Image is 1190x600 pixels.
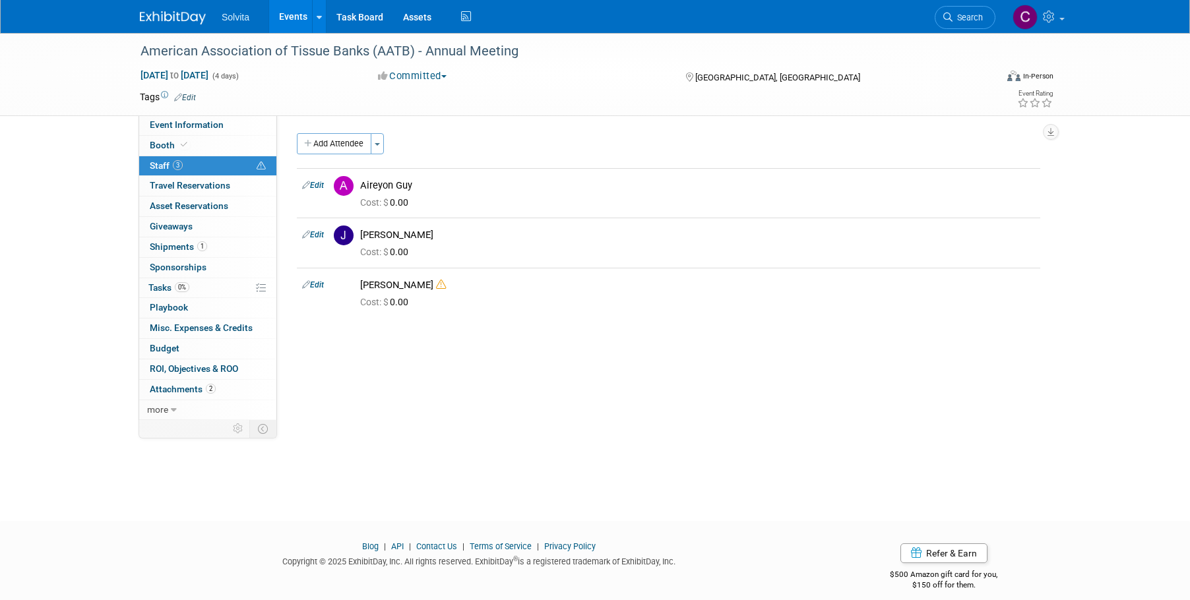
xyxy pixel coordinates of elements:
a: Refer & Earn [900,543,987,563]
a: Terms of Service [470,541,532,551]
a: more [139,400,276,420]
a: Edit [302,280,324,289]
span: | [406,541,414,551]
div: Copyright © 2025 ExhibitDay, Inc. All rights reserved. ExhibitDay is a registered trademark of Ex... [140,553,818,568]
sup: ® [513,555,518,562]
span: | [534,541,542,551]
a: ROI, Objectives & ROO [139,359,276,379]
i: Double-book Warning! [436,280,446,289]
td: Tags [140,90,196,104]
span: Potential Scheduling Conflict -- at least one attendee is tagged in another overlapping event. [257,160,266,172]
span: 1 [197,241,207,251]
a: Privacy Policy [544,541,596,551]
span: Staff [150,160,183,171]
a: Booth [139,136,276,156]
span: Cost: $ [360,297,390,307]
a: Asset Reservations [139,196,276,216]
a: Edit [174,93,196,102]
div: Event Rating [1017,90,1053,97]
div: [PERSON_NAME] [360,229,1035,241]
a: Misc. Expenses & Credits [139,318,276,338]
span: 3 [173,160,183,170]
span: Asset Reservations [150,200,228,211]
a: Travel Reservations [139,176,276,196]
span: Cost: $ [360,247,390,257]
span: Misc. Expenses & Credits [150,322,253,333]
span: Travel Reservations [150,180,230,191]
div: In-Person [1022,71,1053,81]
div: Event Format [918,69,1053,88]
td: Toggle Event Tabs [250,420,277,437]
a: Edit [302,230,324,239]
span: Sponsorships [150,262,206,272]
span: (4 days) [211,72,239,80]
span: Event Information [150,119,224,130]
div: $150 off for them. [838,580,1051,591]
div: Aireyon Guy [360,179,1035,192]
a: Attachments2 [139,380,276,400]
i: Booth reservation complete [181,141,187,148]
a: Tasks0% [139,278,276,298]
div: $500 Amazon gift card for you, [838,560,1051,591]
a: Budget [139,339,276,359]
span: [DATE] [DATE] [140,69,209,81]
span: 0.00 [360,247,414,257]
span: [GEOGRAPHIC_DATA], [GEOGRAPHIC_DATA] [695,73,860,82]
span: Budget [150,343,179,353]
a: Giveaways [139,217,276,237]
img: ExhibitDay [140,11,206,24]
img: Cindy Miller [1013,5,1038,30]
span: Playbook [150,302,188,313]
span: | [459,541,468,551]
span: Search [953,13,983,22]
span: Solvita [222,12,249,22]
span: Attachments [150,384,216,394]
a: Shipments1 [139,237,276,257]
span: Giveaways [150,221,193,231]
span: to [168,70,181,80]
button: Committed [373,69,452,83]
div: American Association of Tissue Banks (AATB) - Annual Meeting [136,40,976,63]
a: Staff3 [139,156,276,176]
span: 0.00 [360,297,414,307]
span: | [381,541,389,551]
a: Playbook [139,298,276,318]
a: Blog [362,541,379,551]
a: API [391,541,404,551]
span: Booth [150,140,190,150]
span: 0% [175,282,189,292]
span: Cost: $ [360,197,390,208]
button: Add Attendee [297,133,371,154]
img: J.jpg [334,225,354,245]
span: Tasks [148,282,189,293]
a: Contact Us [416,541,457,551]
a: Edit [302,181,324,190]
span: more [147,404,168,415]
span: ROI, Objectives & ROO [150,363,238,374]
a: Sponsorships [139,258,276,278]
td: Personalize Event Tab Strip [227,420,250,437]
a: Event Information [139,115,276,135]
img: A.jpg [334,176,354,196]
img: Format-Inperson.png [1007,71,1020,81]
span: Shipments [150,241,207,252]
div: [PERSON_NAME] [360,279,1035,291]
a: Search [935,6,995,29]
span: 0.00 [360,197,414,208]
span: 2 [206,384,216,394]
